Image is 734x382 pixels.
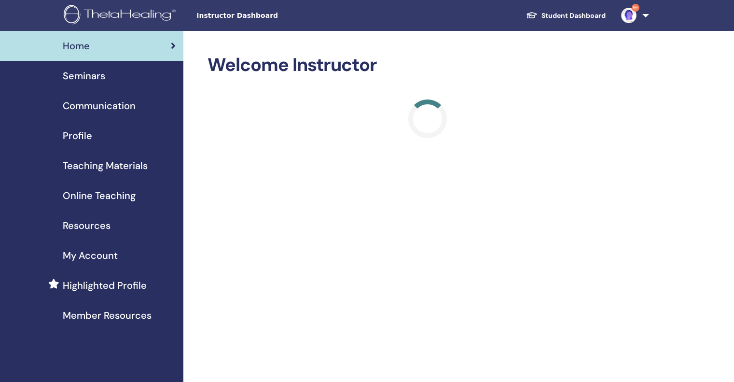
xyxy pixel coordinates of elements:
[63,218,111,233] span: Resources
[64,5,179,27] img: logo.png
[632,4,639,12] span: 9+
[63,69,105,83] span: Seminars
[208,54,647,76] h2: Welcome Instructor
[63,39,90,53] span: Home
[63,308,152,323] span: Member Resources
[63,158,148,173] span: Teaching Materials
[63,99,136,113] span: Communication
[518,7,613,25] a: Student Dashboard
[63,188,136,203] span: Online Teaching
[63,278,147,293] span: Highlighted Profile
[63,248,118,263] span: My Account
[63,128,92,143] span: Profile
[196,11,341,21] span: Instructor Dashboard
[621,8,637,23] img: default.jpg
[526,11,538,19] img: graduation-cap-white.svg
